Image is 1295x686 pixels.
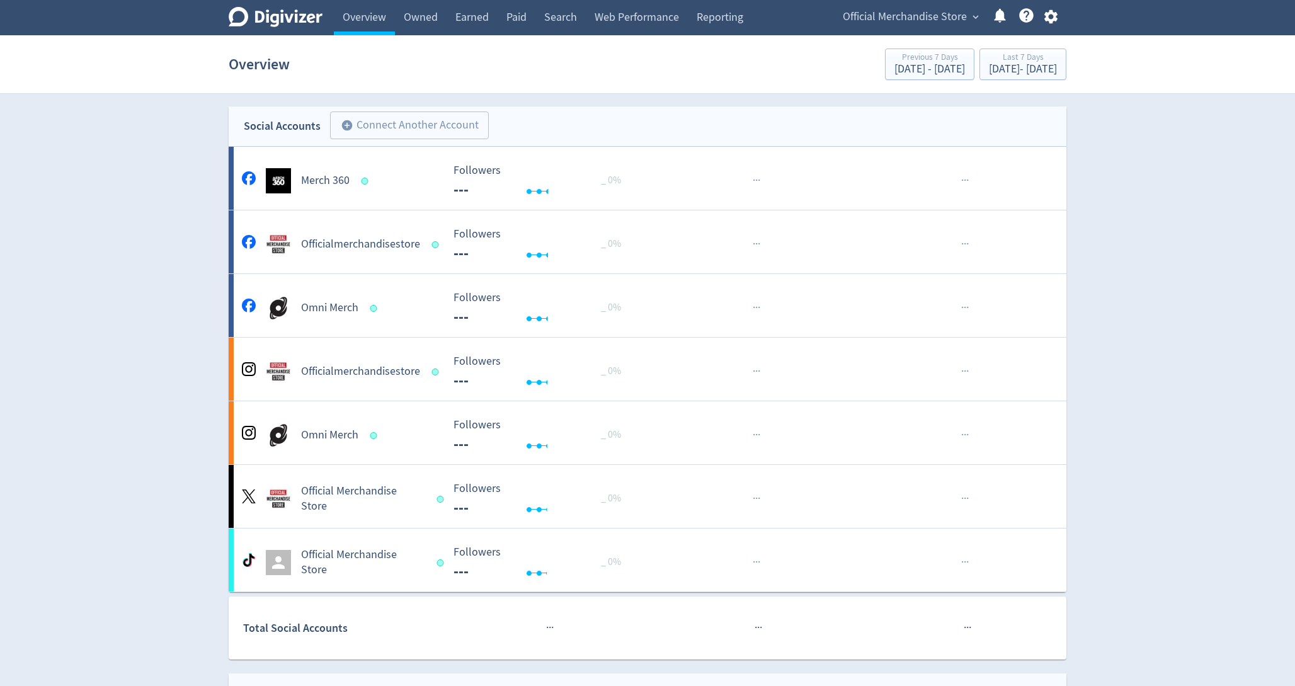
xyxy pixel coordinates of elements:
a: Merch 360 undefinedMerch 360 Followers --- Followers --- _ 0%······ [229,147,1066,210]
span: Data last synced: 13 Oct 2025, 11:01am (AEDT) [370,305,381,312]
span: · [966,173,969,188]
span: · [961,236,964,252]
span: · [753,491,755,506]
span: · [755,236,758,252]
span: · [753,236,755,252]
a: Omni Merch undefinedOmni Merch Followers --- Followers --- _ 0%······ [229,274,1066,337]
h5: Official Merchandise Store [301,547,425,578]
span: · [964,363,966,379]
span: · [961,554,964,570]
span: · [753,363,755,379]
span: _ 0% [601,174,621,186]
div: Social Accounts [244,117,321,135]
svg: Followers --- [447,355,636,389]
span: · [755,363,758,379]
span: · [549,620,551,636]
span: · [758,300,760,316]
svg: Followers --- [447,546,636,580]
button: Official Merchandise Store [838,7,982,27]
img: Merch 360 undefined [266,168,291,193]
a: Connect Another Account [321,113,489,139]
span: · [964,300,966,316]
span: · [753,427,755,443]
span: Data last synced: 13 Oct 2025, 11:01am (AEDT) [432,369,443,375]
span: · [755,554,758,570]
button: Connect Another Account [330,111,489,139]
span: · [758,236,760,252]
span: · [551,620,554,636]
span: · [964,173,966,188]
div: Last 7 Days [989,53,1057,64]
span: · [966,427,969,443]
span: · [758,554,760,570]
span: · [964,236,966,252]
span: · [966,236,969,252]
h1: Overview [229,44,290,84]
span: · [755,300,758,316]
span: · [760,620,762,636]
span: · [758,491,760,506]
a: Officialmerchandisestore undefinedOfficialmerchandisestore Followers --- Followers --- _ 0%······ [229,338,1066,401]
svg: Followers --- [447,419,636,452]
span: _ 0% [601,556,621,568]
svg: Followers --- [447,292,636,325]
a: Omni Merch undefinedOmni Merch Followers --- Followers --- _ 0%······ [229,401,1066,464]
button: Last 7 Days[DATE]- [DATE] [979,49,1066,80]
span: _ 0% [601,428,621,441]
span: · [753,300,755,316]
img: Omni Merch undefined [266,423,291,448]
h5: Omni Merch [301,428,358,443]
span: · [966,554,969,570]
span: Data last synced: 13 Oct 2025, 11:01am (AEDT) [362,178,372,185]
svg: Followers --- [447,483,636,516]
span: _ 0% [601,365,621,377]
img: Officialmerchandisestore undefined [266,359,291,384]
span: · [961,491,964,506]
span: · [966,620,969,636]
div: Total Social Accounts [243,619,444,637]
span: _ 0% [601,301,621,314]
h5: Officialmerchandisestore [301,237,420,252]
div: Previous 7 Days [894,53,965,64]
button: Previous 7 Days[DATE] - [DATE] [885,49,974,80]
span: · [964,620,966,636]
span: · [964,427,966,443]
h5: Omni Merch [301,300,358,316]
span: · [961,363,964,379]
span: · [964,491,966,506]
span: · [758,363,760,379]
span: · [755,620,757,636]
span: · [753,173,755,188]
span: Official Merchandise Store [843,7,967,27]
span: Data last synced: 13 Oct 2025, 11:01am (AEDT) [436,559,447,566]
span: · [969,620,971,636]
h5: Officialmerchandisestore [301,364,420,379]
span: · [755,491,758,506]
div: [DATE] - [DATE] [989,64,1057,75]
span: · [966,491,969,506]
span: · [964,554,966,570]
svg: Followers --- [447,228,636,261]
span: Data last synced: 13 Oct 2025, 1:02pm (AEDT) [436,496,447,503]
span: · [753,554,755,570]
img: Omni Merch undefined [266,295,291,321]
img: Official Merchandise Store undefined [266,486,291,512]
span: · [961,427,964,443]
span: · [966,363,969,379]
span: · [757,620,760,636]
span: · [546,620,549,636]
span: · [755,427,758,443]
a: Official Merchandise Store Followers --- Followers --- _ 0%······ [229,529,1066,592]
span: _ 0% [601,237,621,250]
svg: Followers --- [447,164,636,198]
span: · [961,173,964,188]
span: Data last synced: 13 Oct 2025, 11:01am (AEDT) [370,432,381,439]
span: Data last synced: 13 Oct 2025, 11:01am (AEDT) [432,241,443,248]
a: Official Merchandise Store undefinedOfficial Merchandise Store Followers --- Followers --- _ 0%··... [229,465,1066,528]
h5: Official Merchandise Store [301,484,425,514]
span: · [961,300,964,316]
span: add_circle [341,119,353,132]
span: · [755,173,758,188]
span: expand_more [970,11,981,23]
span: · [758,427,760,443]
